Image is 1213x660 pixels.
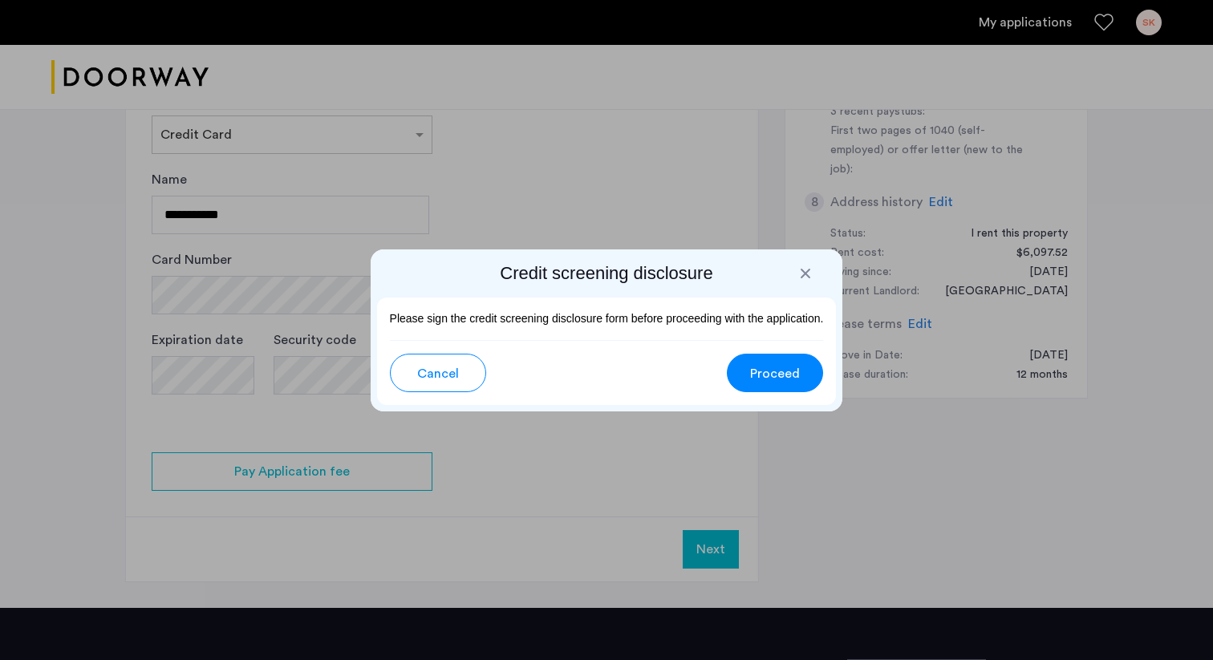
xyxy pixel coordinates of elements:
[727,354,823,392] button: button
[377,262,837,285] h2: Credit screening disclosure
[390,310,824,327] p: Please sign the credit screening disclosure form before proceeding with the application.
[390,354,486,392] button: button
[417,364,459,383] span: Cancel
[750,364,800,383] span: Proceed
